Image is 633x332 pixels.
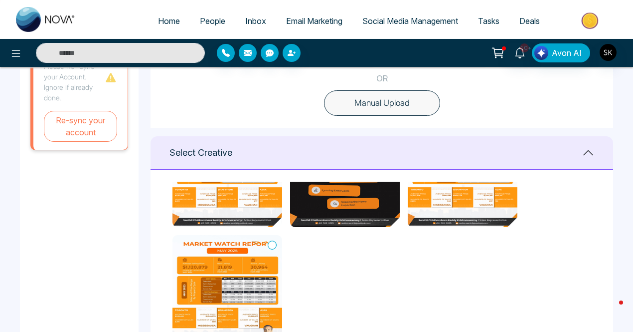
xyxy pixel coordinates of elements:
[509,11,550,30] a: Deals
[245,16,266,26] span: Inbox
[532,43,590,62] button: Avon AI
[478,16,499,26] span: Tasks
[200,16,225,26] span: People
[534,46,548,60] img: Lead Flow
[44,111,117,142] button: Re-sync your account
[16,7,76,32] img: Nova CRM Logo
[508,43,532,61] a: 10+
[376,72,388,85] p: OR
[276,11,352,30] a: Email Marketing
[599,298,623,322] iframe: Intercom live chat
[190,11,235,30] a: People
[468,11,509,30] a: Tasks
[519,16,540,26] span: Deals
[44,61,105,103] p: Please Re-Sync your Account. Ignore if already done.
[600,44,617,61] img: User Avatar
[552,47,582,59] span: Avon AI
[352,11,468,30] a: Social Media Management
[555,9,627,32] img: Market-place.gif
[324,90,440,116] button: Manual Upload
[148,11,190,30] a: Home
[286,16,342,26] span: Email Marketing
[158,16,180,26] span: Home
[520,43,529,52] span: 10+
[169,147,232,158] h1: Select Creative
[235,11,276,30] a: Inbox
[362,16,458,26] span: Social Media Management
